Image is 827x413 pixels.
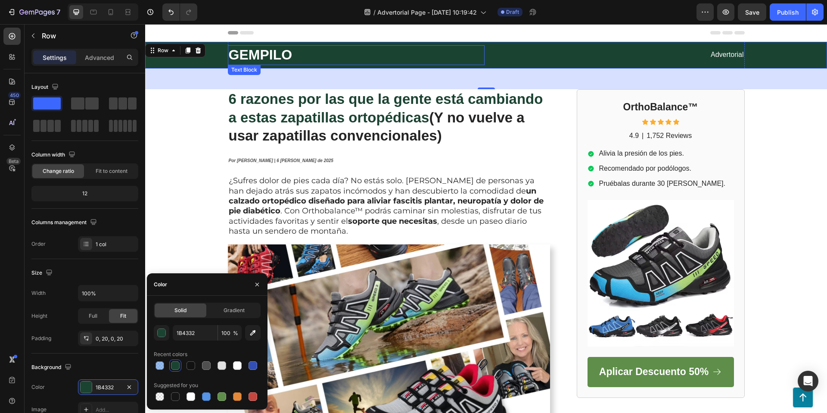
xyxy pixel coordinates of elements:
input: Auto [78,285,138,301]
button: Save [738,3,766,21]
div: Beta [6,158,21,165]
span: Solid [174,307,187,314]
p: Row [42,31,115,41]
strong: Por [PERSON_NAME] | 6 [PERSON_NAME] de 2025 [84,134,188,139]
div: Recent colors [154,350,187,358]
button: 7 [3,3,64,21]
div: 12 [33,188,137,200]
button: Publish [770,3,806,21]
div: Color [154,281,167,288]
p: Aplicar Descuento 50% [454,341,563,354]
span: Advertorial Page - [DATE] 10:19:42 [377,8,477,17]
span: Gradient [224,307,245,314]
div: 1B4332 [96,384,121,391]
p: Alivia la presión de los pies. [454,125,580,134]
input: Eg: FFFFFF [173,325,218,341]
div: Size [31,267,54,279]
span: Full [89,312,97,320]
p: 1,752 Reviews [501,107,547,116]
h1: (Y no vuelve a usar zapatillas convencionales) [83,65,405,122]
span: Save [745,9,759,16]
div: Row [11,22,25,30]
span: % [233,329,238,337]
p: 7 [56,7,60,17]
strong: soporte que necesitas [203,192,292,202]
div: Width [31,289,46,297]
div: Padding [31,335,51,342]
p: ¿Sufres dolor de pies cada día? No estás solo. [PERSON_NAME] de personas ya han dejado atrás sus ... [84,152,404,212]
div: Publish [777,8,799,17]
p: Advertorial [344,26,599,35]
div: Open Intercom Messenger [798,371,818,391]
p: Advanced [85,53,114,62]
iframe: Design area [145,24,827,413]
div: 450 [8,92,21,99]
p: Pruébalas durante 30 [PERSON_NAME]. [454,155,580,164]
h2: OrthoBalance™ [442,76,589,91]
span: / [373,8,376,17]
span: Change ratio [43,167,74,175]
div: 1 col [96,241,136,248]
span: Draft [506,8,519,16]
span: 6 razones por las que la gente está cambiando a estas zapatillas ortopédicas [84,67,398,101]
div: Undo/Redo [162,3,197,21]
img: gempages_581753723718468456-246d2241-08ec-41bd-8dfd-8b545bcd64ab.jpg [442,176,589,322]
div: Order [31,240,46,248]
p: | [497,107,498,116]
div: Column width [31,149,77,161]
span: Fit to content [96,167,127,175]
strong: un calzado ortopédico diseñado para aliviar fascitis plantar, neuropatía y dolor de pie diabético [84,162,398,192]
div: Layout [31,81,60,93]
p: Recomendado por podólogos. [454,140,580,149]
div: Height [31,312,47,320]
span: Fit [120,312,126,320]
div: Background [31,362,73,373]
div: Color [31,383,45,391]
p: Settings [43,53,67,62]
a: Aplicar Descuento 50% [442,333,589,363]
div: Suggested for you [154,382,198,389]
div: 0, 20, 0, 20 [96,335,136,343]
p: 4.9 [484,107,494,116]
div: Columns management [31,217,99,228]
